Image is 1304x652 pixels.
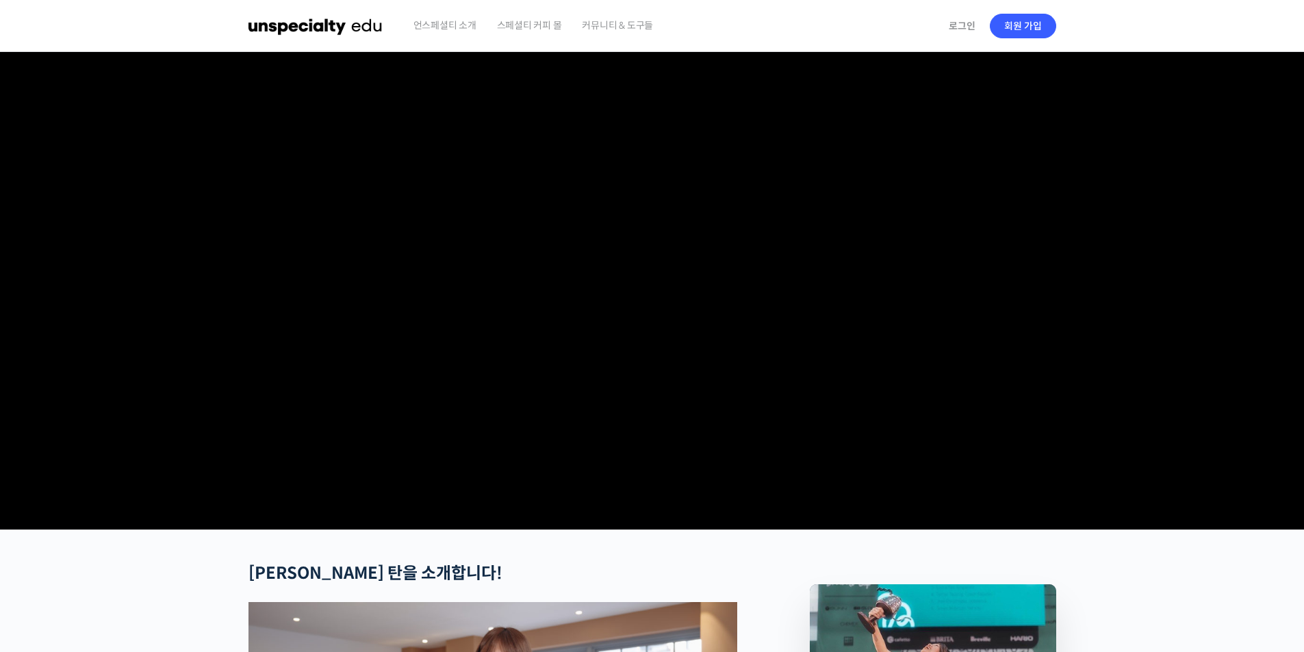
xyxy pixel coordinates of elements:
a: 로그인 [941,10,984,42]
a: 회원 가입 [990,14,1056,38]
strong: [PERSON_NAME] 탄을 소개합니다! [248,563,502,584]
